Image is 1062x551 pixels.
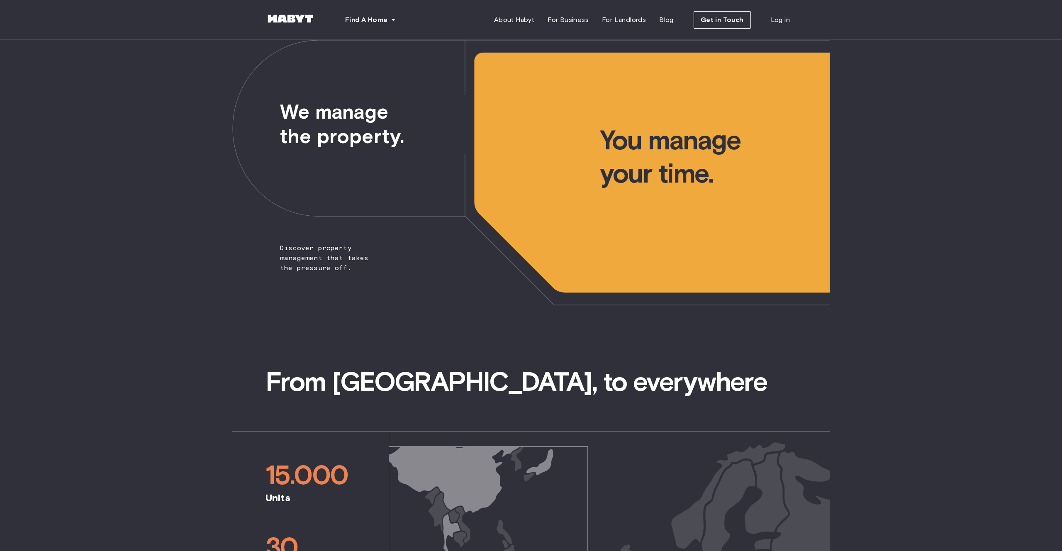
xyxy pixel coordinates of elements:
span: 15.000 [265,458,356,492]
span: Blog [659,15,674,25]
span: For Business [548,15,589,25]
button: Find A Home [339,12,402,28]
button: Get in Touch [694,11,751,29]
span: Get in Touch [701,15,744,25]
img: Habyt [265,15,315,23]
a: For Landlords [595,12,653,28]
a: About Habyt [487,12,541,28]
span: Find A Home [345,15,387,25]
a: For Business [541,12,595,28]
span: You manage your time. [600,40,830,190]
img: we-make-moves-not-waiting-lists [232,40,830,305]
span: About Habyt [494,15,534,25]
span: Discover property management that takes the pressure off. [232,40,385,273]
span: For Landlords [602,15,646,25]
span: From [GEOGRAPHIC_DATA], to everywhere [265,365,796,398]
a: Log in [764,12,796,28]
a: Blog [653,12,680,28]
span: Units [265,492,356,504]
span: Log in [771,15,790,25]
